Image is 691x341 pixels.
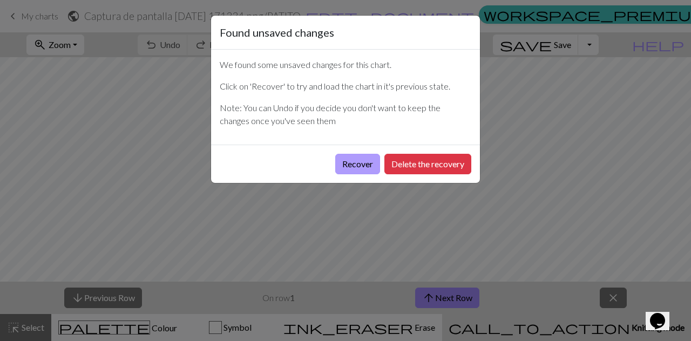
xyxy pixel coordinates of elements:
[220,80,471,93] p: Click on 'Recover' to try and load the chart in it's previous state.
[220,58,471,71] p: We found some unsaved changes for this chart.
[384,154,471,174] button: Delete the recovery
[220,24,334,40] h5: Found unsaved changes
[646,298,680,330] iframe: chat widget
[220,101,471,127] p: Note: You can Undo if you decide you don't want to keep the changes once you've seen them
[335,154,380,174] button: Recover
